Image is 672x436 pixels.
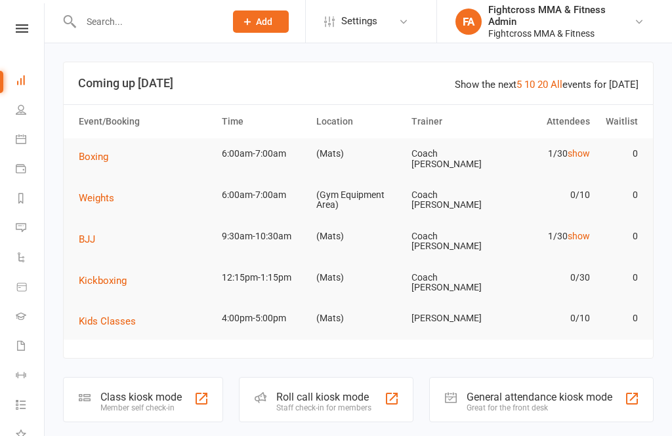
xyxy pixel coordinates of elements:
[216,138,311,169] td: 6:00am-7:00am
[596,221,643,252] td: 0
[310,262,406,293] td: (Mats)
[79,190,123,206] button: Weights
[73,105,216,138] th: Event/Booking
[406,262,501,304] td: Coach [PERSON_NAME]
[78,77,639,90] h3: Coming up [DATE]
[310,138,406,169] td: (Mats)
[501,262,596,293] td: 0/30
[501,221,596,252] td: 1/30
[406,221,501,262] td: Coach [PERSON_NAME]
[233,10,289,33] button: Add
[16,126,45,155] a: Calendar
[568,148,590,159] a: show
[596,180,643,210] td: 0
[16,67,45,96] a: Dashboard
[216,303,311,334] td: 4:00pm-5:00pm
[310,221,406,252] td: (Mats)
[16,185,45,214] a: Reports
[216,262,311,293] td: 12:15pm-1:15pm
[551,79,562,90] a: All
[596,303,643,334] td: 0
[467,403,612,412] div: Great for the front desk
[100,391,182,403] div: Class kiosk mode
[216,221,311,252] td: 9:30am-10:30am
[79,192,114,204] span: Weights
[524,79,535,90] a: 10
[501,105,596,138] th: Attendees
[276,403,371,412] div: Staff check-in for members
[79,151,108,163] span: Boxing
[406,138,501,180] td: Coach [PERSON_NAME]
[79,275,127,287] span: Kickboxing
[79,149,117,165] button: Boxing
[406,105,501,138] th: Trainer
[488,4,634,28] div: Fightcross MMA & Fitness Admin
[276,391,371,403] div: Roll call kiosk mode
[341,7,377,36] span: Settings
[79,231,104,247] button: BJJ
[310,303,406,334] td: (Mats)
[501,138,596,169] td: 1/30
[516,79,522,90] a: 5
[501,180,596,210] td: 0/10
[455,77,639,92] div: Show the next events for [DATE]
[79,313,145,329] button: Kids Classes
[467,391,612,403] div: General attendance kiosk mode
[79,315,136,327] span: Kids Classes
[596,262,643,293] td: 0
[79,273,136,288] button: Kickboxing
[16,155,45,185] a: Payments
[16,273,45,303] a: Product Sales
[100,403,182,412] div: Member self check-in
[537,79,548,90] a: 20
[455,9,482,35] div: FA
[256,16,272,27] span: Add
[79,233,95,245] span: BJJ
[568,231,590,241] a: show
[216,105,311,138] th: Time
[216,180,311,210] td: 6:00am-7:00am
[310,180,406,221] td: (Gym Equipment Area)
[77,12,216,31] input: Search...
[310,105,406,138] th: Location
[501,303,596,334] td: 0/10
[596,138,643,169] td: 0
[406,180,501,221] td: Coach [PERSON_NAME]
[488,28,634,39] div: Fightcross MMA & Fitness
[16,96,45,126] a: People
[406,303,501,334] td: [PERSON_NAME]
[596,105,643,138] th: Waitlist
